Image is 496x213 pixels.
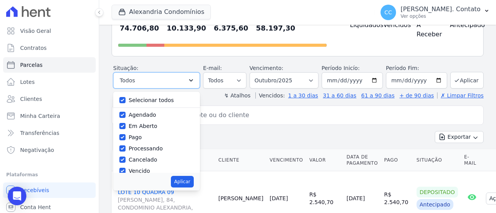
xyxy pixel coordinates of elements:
[120,76,135,85] span: Todos
[20,129,59,137] span: Transferências
[413,149,461,171] th: Situação
[129,145,163,152] label: Processando
[461,149,483,171] th: E-mail
[129,123,157,129] label: Em Aberto
[343,149,381,171] th: Data de Pagamento
[215,149,266,171] th: Cliente
[361,92,394,99] a: 61 a 90 dias
[224,92,250,99] label: ↯ Atalhos
[129,97,174,103] label: Selecionar todos
[112,149,215,171] th: Contrato
[20,78,35,86] span: Lotes
[401,13,480,19] p: Ver opções
[3,182,96,198] a: Recebíveis
[417,199,453,210] div: Antecipado
[20,61,43,69] span: Parcelas
[6,170,93,179] div: Plataformas
[20,203,51,211] span: Conta Hent
[171,176,194,187] button: Aplicar
[3,108,96,124] a: Minha Carteira
[435,131,484,143] button: Exportar
[3,91,96,107] a: Clientes
[126,107,480,123] input: Buscar por nome do lote ou do cliente
[322,65,360,71] label: Período Inicío:
[20,95,42,103] span: Clientes
[20,44,46,52] span: Contratos
[20,186,49,194] span: Recebíveis
[113,72,200,89] button: Todos
[417,20,437,39] h4: A Receber
[20,146,54,154] span: Negativação
[267,149,306,171] th: Vencimento
[3,74,96,90] a: Lotes
[401,5,480,13] p: [PERSON_NAME]. Contato
[129,112,156,118] label: Agendado
[3,40,96,56] a: Contratos
[374,2,496,23] button: CC [PERSON_NAME]. Contato Ver opções
[129,168,150,174] label: Vencido
[323,92,356,99] a: 31 a 60 dias
[113,65,138,71] label: Situação:
[112,5,211,19] button: Alexandria Condomínios
[250,65,283,71] label: Vencimento:
[383,20,404,30] h4: Vencidos
[386,64,447,72] label: Período Fim:
[3,125,96,141] a: Transferências
[381,149,413,171] th: Pago
[450,20,471,30] h4: Antecipado
[20,112,60,120] span: Minha Carteira
[400,92,434,99] a: + de 90 dias
[3,57,96,73] a: Parcelas
[306,149,343,171] th: Valor
[129,134,142,140] label: Pago
[20,27,51,35] span: Visão Geral
[8,187,26,205] div: Open Intercom Messenger
[437,92,484,99] a: ✗ Limpar Filtros
[129,157,157,163] label: Cancelado
[3,23,96,39] a: Visão Geral
[417,187,458,198] div: Depositado
[3,142,96,158] a: Negativação
[450,72,484,89] button: Aplicar
[288,92,318,99] a: 1 a 30 dias
[350,20,371,30] h4: Liquidados
[384,10,392,15] span: CC
[203,65,222,71] label: E-mail:
[255,92,285,99] label: Vencidos:
[270,195,288,201] a: [DATE]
